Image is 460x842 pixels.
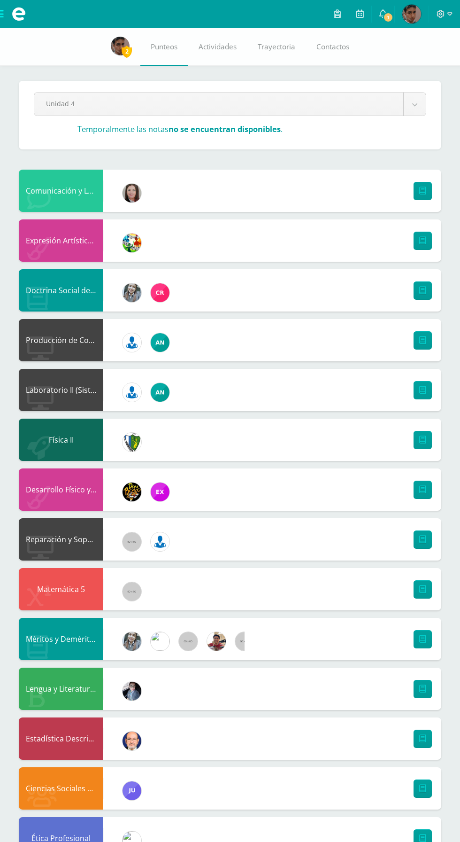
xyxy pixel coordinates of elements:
[19,319,103,361] div: Producción de Contenidos Digitales
[258,42,295,52] span: Trayectoria
[19,668,103,710] div: Lengua y Literatura 5
[123,532,141,551] img: 60x60
[123,283,141,302] img: cba4c69ace659ae4cf02a5761d9a2473.png
[247,28,306,66] a: Trayectoria
[207,632,226,651] img: cb93aa548b99414539690fcffb7d5efd.png
[19,468,103,511] div: Desarrollo Físico y Artístico (Extracurricular)
[19,419,103,461] div: Física II
[34,93,426,116] a: Unidad 4
[188,28,247,66] a: Actividades
[151,532,169,551] img: 6ed6846fa57649245178fca9fc9a58dd.png
[123,732,141,750] img: 6b7a2a75a6c7e6282b1a1fdce061224c.png
[19,568,103,610] div: Matemática 5
[111,37,130,55] img: 9f0756336bf76ef3afc8cadeb96d1fce.png
[123,483,141,501] img: 21dcd0747afb1b787494880446b9b401.png
[123,682,141,701] img: 702136d6d401d1cd4ce1c6f6778c2e49.png
[123,184,141,203] img: 8af0450cf43d44e38c4a1497329761f3.png
[151,383,169,402] img: 05ee8f3aa2e004bc19e84eb2325bd6d4.png
[19,717,103,760] div: Estadística Descriptiva
[151,333,169,352] img: 05ee8f3aa2e004bc19e84eb2325bd6d4.png
[19,518,103,561] div: Reparación y Soporte Técnico CISCO
[123,433,141,452] img: d7d6d148f6dec277cbaab50fee73caa7.png
[316,42,349,52] span: Contactos
[19,269,103,312] div: Doctrina Social de la Iglesia
[19,219,103,262] div: Expresión Artística II
[306,28,360,66] a: Contactos
[122,46,132,57] span: 2
[19,618,103,660] div: Méritos y Deméritos 5to. Bach. en CCLL. "C"
[383,12,393,23] span: 1
[151,632,169,651] img: 6dfd641176813817be49ede9ad67d1c4.png
[123,234,141,252] img: 159e24a6ecedfdf8f489544946a573f0.png
[19,369,103,411] div: Laboratorio II (Sistema Operativo Macintoch)
[151,283,169,302] img: 866c3f3dc5f3efb798120d7ad13644d9.png
[46,93,391,115] span: Unidad 4
[19,767,103,810] div: Ciencias Sociales y Formación Ciudadana 5
[179,632,198,651] img: 60x60
[151,42,177,52] span: Punteos
[123,383,141,402] img: 6ed6846fa57649245178fca9fc9a58dd.png
[169,124,281,134] strong: no se encuentran disponibles
[199,42,237,52] span: Actividades
[19,170,103,212] div: Comunicación y Lenguaje L3 Inglés
[151,483,169,501] img: ce84f7dabd80ed5f5aa83b4480291ac6.png
[123,582,141,601] img: 60x60
[235,632,254,651] img: 60x60
[402,5,421,23] img: 9f0756336bf76ef3afc8cadeb96d1fce.png
[77,124,283,134] h3: Temporalmente las notas .
[123,333,141,352] img: 6ed6846fa57649245178fca9fc9a58dd.png
[123,781,141,800] img: 0261123e46d54018888246571527a9cf.png
[123,632,141,651] img: cba4c69ace659ae4cf02a5761d9a2473.png
[140,28,188,66] a: Punteos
